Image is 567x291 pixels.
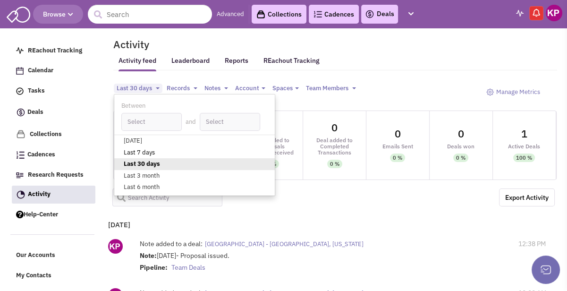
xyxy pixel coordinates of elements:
a: Deals [11,103,95,123]
a: My Contacts [11,267,95,285]
div: Emails Sent [366,143,429,149]
span: Team Members [306,84,348,92]
a: Tasks [11,82,95,100]
span: Calendar [28,67,53,75]
span: [GEOGRAPHIC_DATA] - [GEOGRAPHIC_DATA], [US_STATE] [205,240,364,248]
div: Active Deals [493,143,556,149]
div: 100 % [516,154,532,162]
span: Collections [30,130,62,138]
span: Browse [43,10,73,18]
div: 0 [331,122,338,133]
span: 12:38 PM [518,239,546,248]
h2: Activity [102,40,149,49]
a: Last 3 month [114,170,275,182]
a: REachout Tracking [11,42,95,60]
span: Team Deals [171,263,205,272]
a: Research Requests [11,166,95,184]
a: Export the below as a .XLSX spreadsheet [499,188,555,206]
span: Account [235,84,259,92]
span: My Contacts [16,272,51,280]
div: 0 % [456,154,465,162]
a: Leaderboard [171,56,210,71]
div: 0 [458,128,464,139]
img: Cadences_logo.png [16,151,25,159]
a: Calendar [11,62,95,80]
img: Keypoint Partners [546,5,562,21]
img: Cadences_logo.png [313,11,322,17]
button: Account [232,84,268,94]
a: [DATE] [114,135,275,147]
strong: Pipeline: [140,263,168,272]
div: [DATE]- Proposal issued. [140,251,474,274]
a: Last 6 month [114,182,275,194]
div: Deal added to Completed Transactions [303,137,366,155]
img: ny_GipEnDU-kinWYCc5EwQ.png [108,239,123,254]
label: Note added to a deal: [140,239,203,248]
img: octicon_gear-24.png [486,88,494,96]
a: Last 30 days [114,158,275,170]
span: Tasks [28,87,45,95]
img: help.png [16,211,24,218]
a: REachout Tracking [263,51,320,70]
img: Activity.png [17,190,25,199]
strong: Note: [140,251,157,260]
span: Our Accounts [16,251,55,259]
input: Search [88,5,212,24]
a: Manage Metrics [482,84,545,101]
span: Records [167,84,190,92]
img: icon-collection-lavender.png [16,129,25,139]
img: Research.png [16,172,24,178]
span: REachout Tracking [28,46,82,54]
div: 0 % [393,154,402,162]
button: Records [164,84,200,94]
a: Last 7 days [114,147,275,159]
span: Cadences [27,151,55,159]
img: icon-tasks.png [16,87,24,95]
div: 0 % [330,160,339,168]
a: Cadences [11,146,95,164]
a: Our Accounts [11,247,95,265]
img: icon-deals.svg [365,9,374,20]
button: Spaces [270,84,302,94]
span: Between [121,102,145,110]
span: and [186,118,196,126]
a: Cadences [309,5,359,24]
span: Last 30 days [117,84,152,92]
input: Search Activity [112,188,223,206]
span: Research Requests [28,171,84,179]
img: SmartAdmin [7,5,30,23]
b: [DATE] [108,220,130,229]
span: Spaces [272,84,293,92]
button: Notes [202,84,231,94]
input: Select [121,113,182,131]
button: Team Members [303,84,359,94]
div: 1 [521,128,527,139]
a: Activity feed [118,56,156,71]
img: Calendar.png [16,67,24,75]
a: Collections [11,125,95,144]
a: Activity [12,186,95,204]
span: Notes [204,84,220,92]
div: 0 [395,128,401,139]
a: Help-Center [11,206,95,224]
img: icon-deals.svg [16,107,25,118]
input: Select [200,113,260,131]
button: Browse [33,5,83,24]
a: Collections [252,5,306,24]
a: Deals [365,9,394,20]
button: Last 30 days [114,84,162,94]
span: Activity [28,190,51,198]
a: Advanced [217,10,244,19]
img: icon-collection-lavender-black.svg [256,10,265,19]
a: Reports [225,56,248,71]
div: Deals won [430,143,492,149]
